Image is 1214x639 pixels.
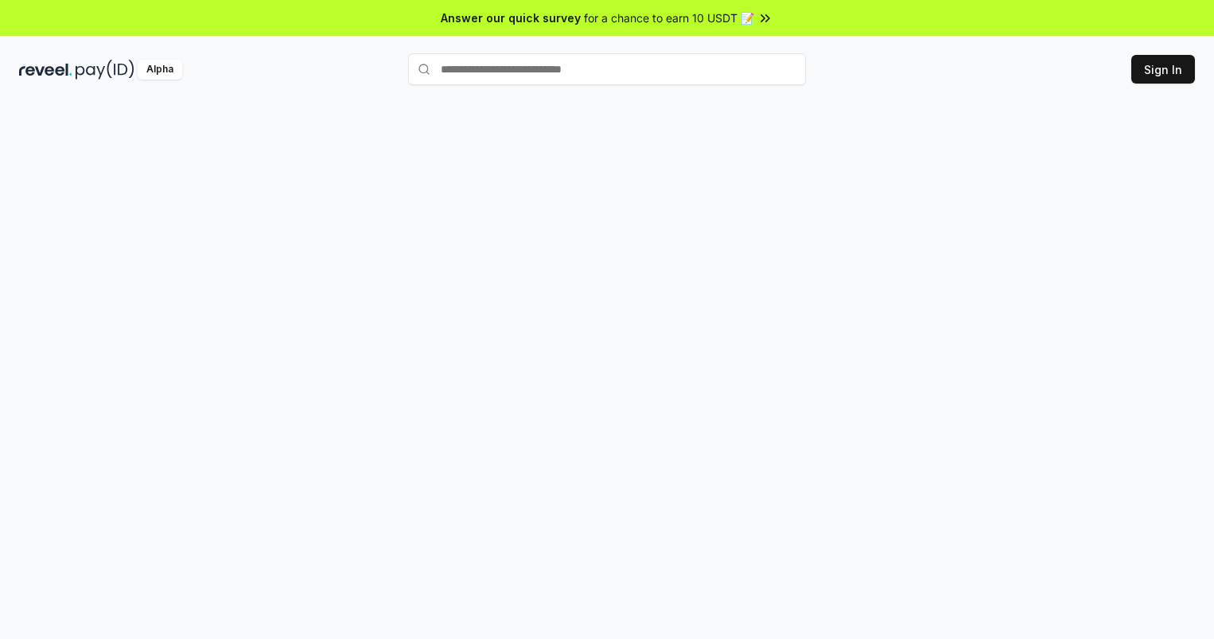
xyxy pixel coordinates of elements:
div: Alpha [138,60,182,80]
span: for a chance to earn 10 USDT 📝 [584,10,754,26]
img: pay_id [76,60,134,80]
button: Sign In [1131,55,1195,84]
span: Answer our quick survey [441,10,581,26]
img: reveel_dark [19,60,72,80]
